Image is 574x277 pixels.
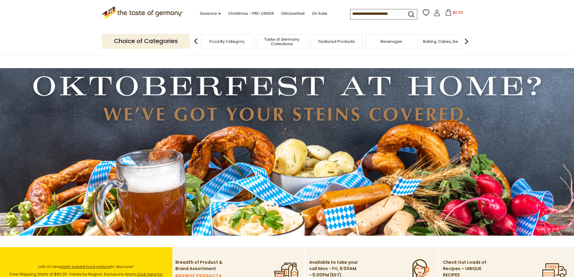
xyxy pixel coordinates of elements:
[228,10,274,17] a: Christmas - PRE-ORDER
[175,259,225,272] p: Breadth of Product & Brand Assortment
[258,37,306,46] a: Taste of Germany Collections
[312,10,327,17] a: On Sale
[460,35,472,47] img: next arrow
[60,264,111,269] a: plant-based food options
[423,39,470,44] a: Baking, Cakes, Desserts
[190,35,202,47] img: previous arrow
[200,10,221,17] a: Seasons
[318,39,355,44] a: Featured Products
[381,39,402,44] a: Beverages
[453,10,463,15] span: $0.00
[441,9,467,18] button: $0.00
[209,39,244,44] a: Food By Category
[102,34,190,49] p: Choice of Categories
[281,10,305,17] a: Oktoberfest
